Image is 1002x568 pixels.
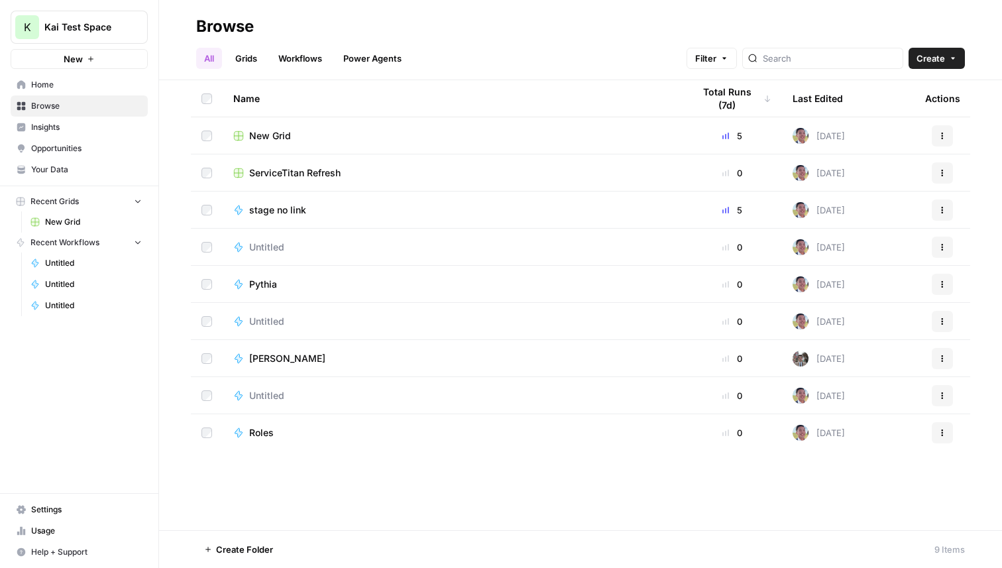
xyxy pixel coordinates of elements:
[25,274,148,295] a: Untitled
[793,276,808,292] img: 99f2gcj60tl1tjps57nny4cf0tt1
[693,203,771,217] div: 5
[196,539,281,560] button: Create Folder
[31,546,142,558] span: Help + Support
[31,79,142,91] span: Home
[216,543,273,556] span: Create Folder
[693,315,771,328] div: 0
[793,80,843,117] div: Last Edited
[45,278,142,290] span: Untitled
[693,166,771,180] div: 0
[249,129,291,142] span: New Grid
[249,426,274,439] span: Roles
[233,278,672,291] a: Pythia
[934,543,965,556] div: 9 Items
[249,203,306,217] span: stage no link
[31,121,142,133] span: Insights
[30,196,79,207] span: Recent Grids
[693,389,771,402] div: 0
[793,165,808,181] img: 99f2gcj60tl1tjps57nny4cf0tt1
[196,48,222,69] a: All
[693,129,771,142] div: 5
[30,237,99,249] span: Recent Workflows
[11,74,148,95] a: Home
[31,504,142,516] span: Settings
[925,80,960,117] div: Actions
[909,48,965,69] button: Create
[25,211,148,233] a: New Grid
[249,278,277,291] span: Pythia
[793,388,845,404] div: [DATE]
[45,257,142,269] span: Untitled
[11,499,148,520] a: Settings
[233,203,672,217] a: stage no link
[793,313,845,329] div: [DATE]
[793,388,808,404] img: 99f2gcj60tl1tjps57nny4cf0tt1
[793,128,808,144] img: 99f2gcj60tl1tjps57nny4cf0tt1
[64,52,83,66] span: New
[31,525,142,537] span: Usage
[693,426,771,439] div: 0
[11,541,148,563] button: Help + Support
[11,49,148,69] button: New
[11,117,148,138] a: Insights
[249,389,284,402] span: Untitled
[693,278,771,291] div: 0
[233,352,672,365] a: [PERSON_NAME]
[233,166,672,180] a: ServiceTitan Refresh
[45,216,142,228] span: New Grid
[233,129,672,142] a: New Grid
[793,351,808,367] img: a2mlt6f1nb2jhzcjxsuraj5rj4vi
[793,351,845,367] div: [DATE]
[25,295,148,316] a: Untitled
[793,202,845,218] div: [DATE]
[793,276,845,292] div: [DATE]
[11,233,148,253] button: Recent Workflows
[793,128,845,144] div: [DATE]
[233,426,672,439] a: Roles
[31,142,142,154] span: Opportunities
[693,352,771,365] div: 0
[44,21,125,34] span: Kai Test Space
[249,352,325,365] span: [PERSON_NAME]
[793,239,845,255] div: [DATE]
[11,159,148,180] a: Your Data
[233,241,672,254] a: Untitled
[793,202,808,218] img: 99f2gcj60tl1tjps57nny4cf0tt1
[793,239,808,255] img: 99f2gcj60tl1tjps57nny4cf0tt1
[31,164,142,176] span: Your Data
[24,19,31,35] span: K
[227,48,265,69] a: Grids
[11,138,148,159] a: Opportunities
[233,80,672,117] div: Name
[25,253,148,274] a: Untitled
[695,52,716,65] span: Filter
[793,165,845,181] div: [DATE]
[31,100,142,112] span: Browse
[917,52,945,65] span: Create
[11,520,148,541] a: Usage
[249,241,284,254] span: Untitled
[11,192,148,211] button: Recent Grids
[233,315,672,328] a: Untitled
[335,48,410,69] a: Power Agents
[693,80,771,117] div: Total Runs (7d)
[270,48,330,69] a: Workflows
[249,166,341,180] span: ServiceTitan Refresh
[687,48,737,69] button: Filter
[793,313,808,329] img: 99f2gcj60tl1tjps57nny4cf0tt1
[196,16,254,37] div: Browse
[11,11,148,44] button: Workspace: Kai Test Space
[793,425,808,441] img: 99f2gcj60tl1tjps57nny4cf0tt1
[793,425,845,441] div: [DATE]
[249,315,284,328] span: Untitled
[11,95,148,117] a: Browse
[693,241,771,254] div: 0
[45,300,142,312] span: Untitled
[763,52,897,65] input: Search
[233,389,672,402] a: Untitled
